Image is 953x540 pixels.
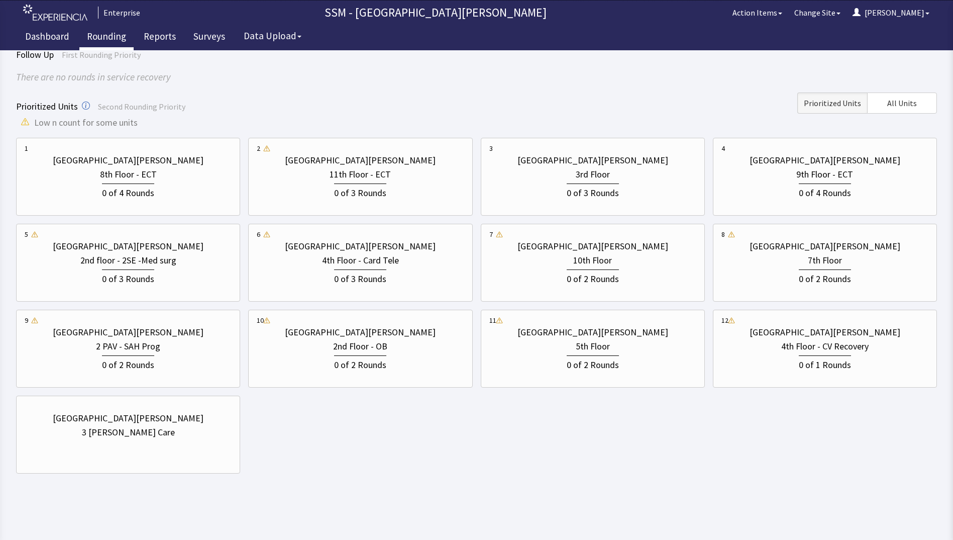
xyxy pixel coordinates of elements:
[726,3,788,23] button: Action Items
[799,355,851,372] div: 0 of 1 Rounds
[750,239,900,253] div: [GEOGRAPHIC_DATA][PERSON_NAME]
[80,253,176,267] div: 2nd floor - 2SE -Med surg
[799,184,851,200] div: 0 of 4 Rounds
[98,102,185,112] span: Second Rounding Priority
[285,153,436,167] div: [GEOGRAPHIC_DATA][PERSON_NAME]
[96,339,160,353] div: 2 PAV - SAH Prog
[257,315,264,325] div: 10
[576,339,610,353] div: 5th Floor
[53,153,203,167] div: [GEOGRAPHIC_DATA][PERSON_NAME]
[25,315,28,325] div: 9
[23,5,87,21] img: experiencia_logo.png
[102,355,154,372] div: 0 of 2 Rounds
[567,184,619,200] div: 0 of 3 Rounds
[804,97,861,109] span: Prioritized Units
[102,269,154,286] div: 0 of 3 Rounds
[16,48,937,62] div: Follow Up
[721,315,728,325] div: 12
[750,325,900,339] div: [GEOGRAPHIC_DATA][PERSON_NAME]
[98,7,140,19] div: Enterprise
[25,143,28,153] div: 1
[25,229,28,239] div: 5
[330,167,391,182] div: 11th Floor - ECT
[16,101,78,112] span: Prioritized Units
[887,97,917,109] span: All Units
[517,239,668,253] div: [GEOGRAPHIC_DATA][PERSON_NAME]
[79,25,134,50] a: Rounding
[489,143,493,153] div: 3
[797,93,867,114] button: Prioritized Units
[846,3,935,23] button: [PERSON_NAME]
[517,325,668,339] div: [GEOGRAPHIC_DATA][PERSON_NAME]
[322,253,399,267] div: 4th Floor - Card Tele
[489,315,496,325] div: 11
[721,229,725,239] div: 8
[257,229,260,239] div: 6
[567,355,619,372] div: 0 of 2 Rounds
[34,116,138,130] span: Low n count for some units
[53,239,203,253] div: [GEOGRAPHIC_DATA][PERSON_NAME]
[788,3,846,23] button: Change Site
[285,325,436,339] div: [GEOGRAPHIC_DATA][PERSON_NAME]
[489,229,493,239] div: 7
[257,143,260,153] div: 2
[334,355,386,372] div: 0 of 2 Rounds
[53,411,203,425] div: [GEOGRAPHIC_DATA][PERSON_NAME]
[334,269,386,286] div: 0 of 3 Rounds
[285,239,436,253] div: [GEOGRAPHIC_DATA][PERSON_NAME]
[18,25,77,50] a: Dashboard
[333,339,387,353] div: 2nd Floor - OB
[186,25,233,50] a: Surveys
[808,253,842,267] div: 7th Floor
[144,5,726,21] p: SSM - [GEOGRAPHIC_DATA][PERSON_NAME]
[750,153,900,167] div: [GEOGRAPHIC_DATA][PERSON_NAME]
[136,25,183,50] a: Reports
[781,339,869,353] div: 4th Floor - CV Recovery
[867,93,937,114] button: All Units
[567,269,619,286] div: 0 of 2 Rounds
[721,143,725,153] div: 4
[517,153,668,167] div: [GEOGRAPHIC_DATA][PERSON_NAME]
[799,269,851,286] div: 0 of 2 Rounds
[82,425,175,439] div: 3 [PERSON_NAME] Care
[334,184,386,200] div: 0 of 3 Rounds
[16,70,937,84] div: There are no rounds in service recovery
[100,167,157,182] div: 8th Floor - ECT
[102,184,154,200] div: 0 of 4 Rounds
[573,253,612,267] div: 10th Floor
[53,325,203,339] div: [GEOGRAPHIC_DATA][PERSON_NAME]
[238,27,307,45] button: Data Upload
[796,167,853,182] div: 9th Floor - ECT
[62,50,141,60] span: First Rounding Priority
[576,167,610,182] div: 3rd Floor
